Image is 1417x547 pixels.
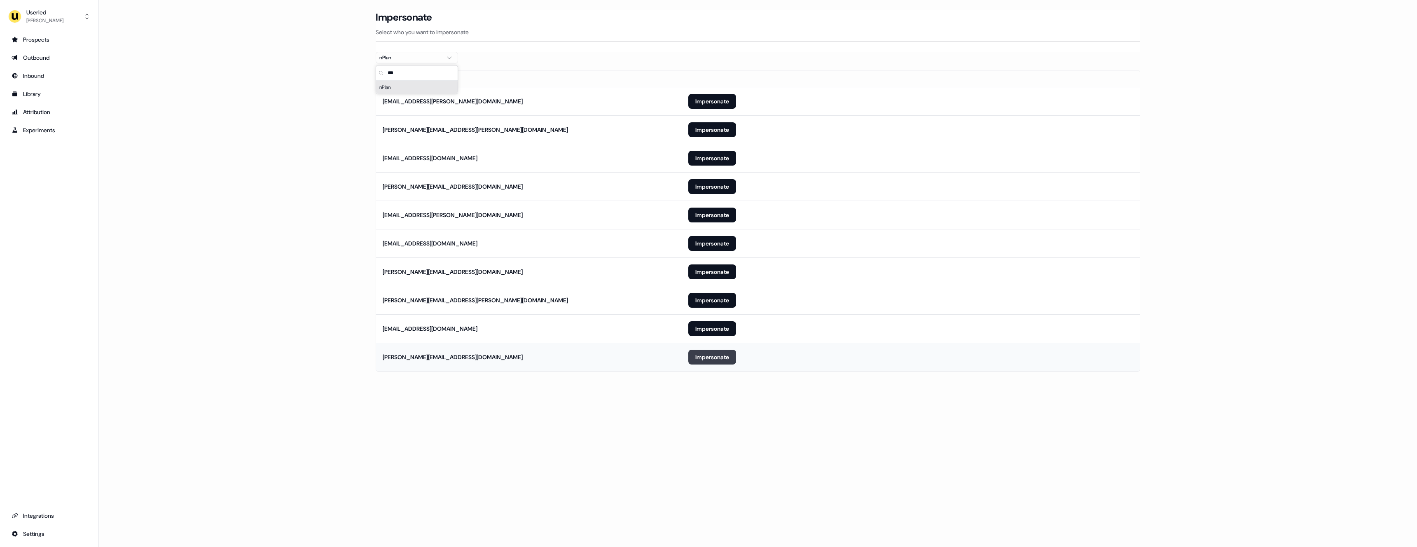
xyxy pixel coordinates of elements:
[383,154,477,162] div: [EMAIL_ADDRESS][DOMAIN_NAME]
[376,81,458,94] div: nPlan
[7,33,92,46] a: Go to prospects
[12,54,87,62] div: Outbound
[376,28,1140,36] p: Select who you want to impersonate
[383,353,523,361] div: [PERSON_NAME][EMAIL_ADDRESS][DOMAIN_NAME]
[688,94,736,109] button: Impersonate
[12,90,87,98] div: Library
[7,105,92,119] a: Go to attribution
[7,87,92,101] a: Go to templates
[376,52,458,63] button: nPlan
[26,8,63,16] div: Userled
[7,51,92,64] a: Go to outbound experience
[12,512,87,520] div: Integrations
[12,108,87,116] div: Attribution
[7,509,92,522] a: Go to integrations
[7,69,92,82] a: Go to Inbound
[12,72,87,80] div: Inbound
[688,208,736,222] button: Impersonate
[7,7,92,26] button: Userled[PERSON_NAME]
[688,179,736,194] button: Impersonate
[7,527,92,540] a: Go to integrations
[383,211,523,219] div: [EMAIL_ADDRESS][PERSON_NAME][DOMAIN_NAME]
[688,151,736,166] button: Impersonate
[376,81,458,94] div: Suggestions
[26,16,63,25] div: [PERSON_NAME]
[383,325,477,333] div: [EMAIL_ADDRESS][DOMAIN_NAME]
[12,530,87,538] div: Settings
[688,264,736,279] button: Impersonate
[12,35,87,44] div: Prospects
[7,124,92,137] a: Go to experiments
[688,236,736,251] button: Impersonate
[383,182,523,191] div: [PERSON_NAME][EMAIL_ADDRESS][DOMAIN_NAME]
[12,126,87,134] div: Experiments
[383,268,523,276] div: [PERSON_NAME][EMAIL_ADDRESS][DOMAIN_NAME]
[688,321,736,336] button: Impersonate
[688,293,736,308] button: Impersonate
[688,350,736,365] button: Impersonate
[688,122,736,137] button: Impersonate
[383,296,568,304] div: [PERSON_NAME][EMAIL_ADDRESS][PERSON_NAME][DOMAIN_NAME]
[379,54,441,62] div: nPlan
[383,239,477,248] div: [EMAIL_ADDRESS][DOMAIN_NAME]
[376,70,682,87] th: Email
[383,126,568,134] div: [PERSON_NAME][EMAIL_ADDRESS][PERSON_NAME][DOMAIN_NAME]
[383,97,523,105] div: [EMAIL_ADDRESS][PERSON_NAME][DOMAIN_NAME]
[376,11,432,23] h3: Impersonate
